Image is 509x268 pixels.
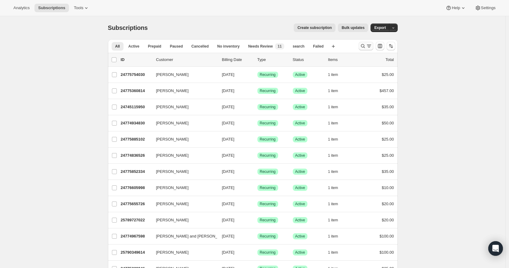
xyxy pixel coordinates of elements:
[156,120,189,126] span: [PERSON_NAME]
[152,215,213,225] button: [PERSON_NAME]
[382,105,394,109] span: $35.00
[222,72,235,77] span: [DATE]
[382,218,394,222] span: $20.00
[481,5,496,10] span: Settings
[374,25,386,30] span: Export
[380,234,394,238] span: $100.00
[328,200,345,208] button: 1 item
[328,202,338,206] span: 1 item
[192,44,209,49] span: Cancelled
[222,185,235,190] span: [DATE]
[328,137,338,142] span: 1 item
[359,42,373,50] button: Search and filter results
[121,248,394,257] div: 25790349614[PERSON_NAME][DATE]SuccessRecurringSuccessActive1 item$100.00
[156,169,189,175] span: [PERSON_NAME]
[13,5,30,10] span: Analytics
[121,57,394,63] div: IDCustomerBilling DateTypeStatusItemsTotal
[295,121,305,126] span: Active
[156,136,189,142] span: [PERSON_NAME]
[222,88,235,93] span: [DATE]
[382,202,394,206] span: $20.00
[121,201,151,207] p: 24775655726
[148,44,161,49] span: Prepaid
[121,232,394,241] div: 24774967598[PERSON_NAME] and [PERSON_NAME][DATE]SuccessRecurringSuccessActive1 item$100.00
[452,5,460,10] span: Help
[152,70,213,80] button: [PERSON_NAME]
[471,4,499,12] button: Settings
[328,42,338,51] button: Create new view
[328,105,338,109] span: 1 item
[156,104,189,110] span: [PERSON_NAME]
[260,72,276,77] span: Recurring
[328,184,345,192] button: 1 item
[328,167,345,176] button: 1 item
[260,88,276,93] span: Recurring
[121,152,151,159] p: 24774836526
[222,218,235,222] span: [DATE]
[260,218,276,223] span: Recurring
[222,153,235,158] span: [DATE]
[328,72,338,77] span: 1 item
[328,135,345,144] button: 1 item
[382,121,394,125] span: $50.00
[156,72,189,78] span: [PERSON_NAME]
[328,121,338,126] span: 1 item
[222,121,235,125] span: [DATE]
[121,88,151,94] p: 24775360814
[156,185,189,191] span: [PERSON_NAME]
[10,4,33,12] button: Analytics
[121,135,394,144] div: 24775885102[PERSON_NAME][DATE]SuccessRecurringSuccessActive1 item$25.00
[295,250,305,255] span: Active
[222,137,235,141] span: [DATE]
[121,103,394,111] div: 24745115950[PERSON_NAME][DATE]SuccessRecurringSuccessActive1 item$35.00
[382,169,394,174] span: $35.00
[328,185,338,190] span: 1 item
[121,167,394,176] div: 24775852334[PERSON_NAME][DATE]SuccessRecurringSuccessActive1 item$35.00
[121,136,151,142] p: 24775885102
[121,233,151,239] p: 24774967598
[34,4,69,12] button: Subscriptions
[295,218,305,223] span: Active
[260,105,276,109] span: Recurring
[128,44,139,49] span: Active
[260,185,276,190] span: Recurring
[328,234,338,239] span: 1 item
[121,119,394,127] div: 24774934830[PERSON_NAME][DATE]SuccessRecurringSuccessActive1 item$50.00
[121,87,394,95] div: 24775360814[PERSON_NAME][DATE]SuccessRecurringSuccessActive1 item$457.00
[328,151,345,160] button: 1 item
[260,169,276,174] span: Recurring
[222,105,235,109] span: [DATE]
[328,169,338,174] span: 1 item
[313,44,324,49] span: Failed
[328,57,359,63] div: Items
[295,202,305,206] span: Active
[121,151,394,160] div: 24774836526[PERSON_NAME][DATE]SuccessRecurringSuccessActive1 item$25.00
[278,44,281,49] span: 11
[108,24,148,31] span: Subscriptions
[152,199,213,209] button: [PERSON_NAME]
[342,25,364,30] span: Bulk updates
[152,248,213,257] button: [PERSON_NAME]
[380,88,394,93] span: $457.00
[376,42,384,50] button: Customize table column order and visibility
[121,72,151,78] p: 24775754030
[152,183,213,193] button: [PERSON_NAME]
[152,102,213,112] button: [PERSON_NAME]
[38,5,65,10] span: Subscriptions
[121,120,151,126] p: 24774934830
[156,249,189,255] span: [PERSON_NAME]
[121,104,151,110] p: 24745115950
[382,72,394,77] span: $25.00
[328,248,345,257] button: 1 item
[260,137,276,142] span: Recurring
[121,216,394,224] div: 25789727022[PERSON_NAME][DATE]SuccessRecurringSuccessActive1 item$20.00
[297,25,332,30] span: Create subscription
[295,153,305,158] span: Active
[442,4,470,12] button: Help
[74,5,83,10] span: Tools
[152,134,213,144] button: [PERSON_NAME]
[222,234,235,238] span: [DATE]
[488,241,503,256] div: Open Intercom Messenger
[295,169,305,174] span: Active
[328,88,338,93] span: 1 item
